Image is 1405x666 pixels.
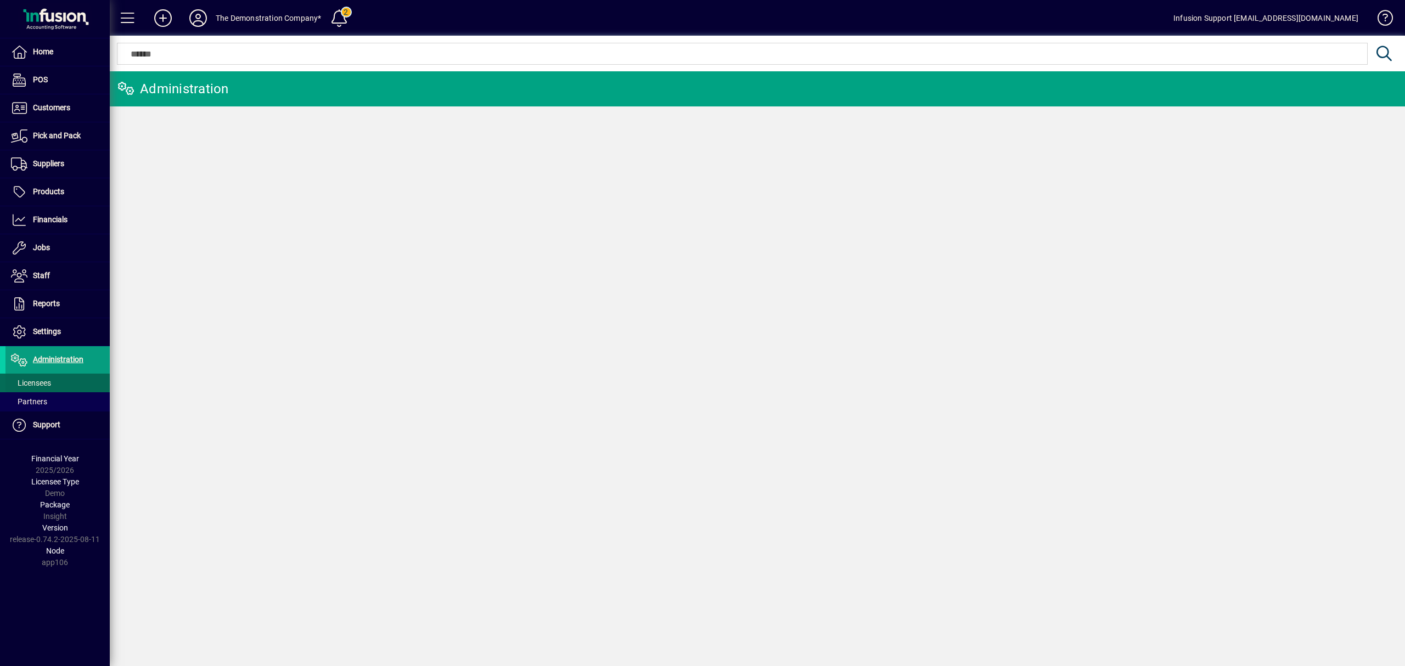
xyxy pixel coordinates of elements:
span: Financials [33,215,68,224]
div: Administration [118,80,229,98]
span: Partners [11,397,47,406]
span: Staff [33,271,50,280]
a: Products [5,178,110,206]
div: Infusion Support [EMAIL_ADDRESS][DOMAIN_NAME] [1173,9,1358,27]
button: Add [145,8,181,28]
span: Home [33,47,53,56]
span: POS [33,75,48,84]
button: Profile [181,8,216,28]
span: Node [46,546,64,555]
span: Support [33,420,60,429]
a: Suppliers [5,150,110,178]
a: Licensees [5,374,110,392]
a: Jobs [5,234,110,262]
span: Jobs [33,243,50,252]
a: Settings [5,318,110,346]
span: Reports [33,299,60,308]
span: Administration [33,355,83,364]
a: Home [5,38,110,66]
a: Support [5,411,110,439]
a: Pick and Pack [5,122,110,150]
span: Suppliers [33,159,64,168]
span: Version [42,523,68,532]
a: Customers [5,94,110,122]
div: The Demonstration Company* [216,9,322,27]
span: Package [40,500,70,509]
span: Products [33,187,64,196]
span: Pick and Pack [33,131,81,140]
span: Licensee Type [31,477,79,486]
span: Settings [33,327,61,336]
a: Financials [5,206,110,234]
a: POS [5,66,110,94]
span: Customers [33,103,70,112]
a: Staff [5,262,110,290]
span: Financial Year [31,454,79,463]
a: Knowledge Base [1369,2,1391,38]
a: Partners [5,392,110,411]
a: Reports [5,290,110,318]
span: Licensees [11,379,51,387]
